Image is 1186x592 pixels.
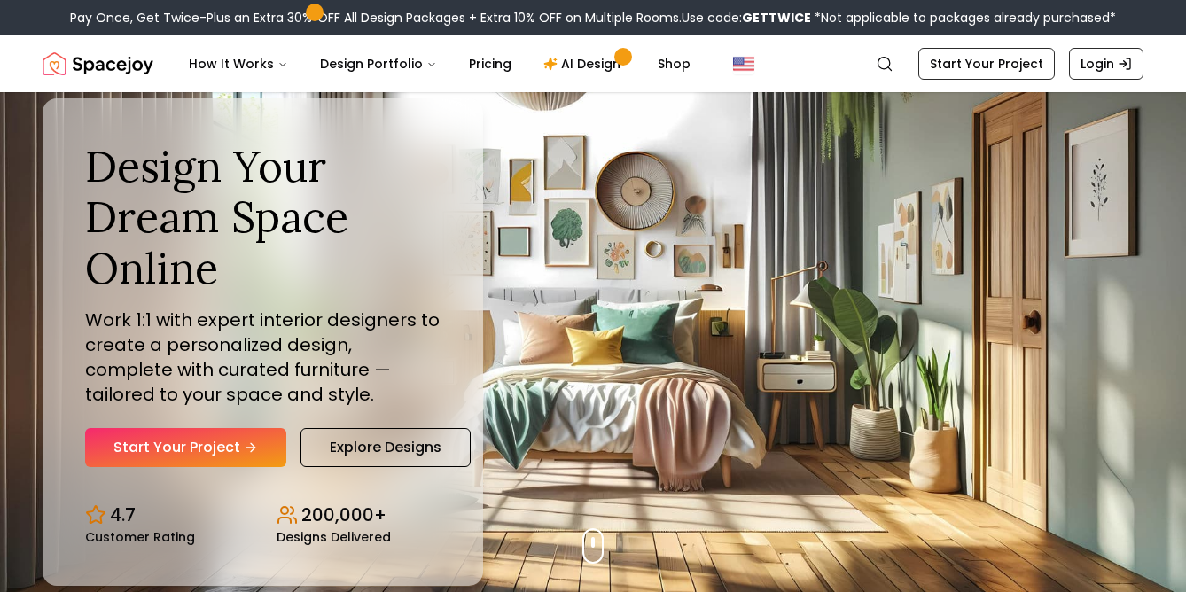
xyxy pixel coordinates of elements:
[175,46,705,82] nav: Main
[455,46,526,82] a: Pricing
[85,488,441,543] div: Design stats
[175,46,302,82] button: How It Works
[43,35,1143,92] nav: Global
[682,9,811,27] span: Use code:
[85,428,286,467] a: Start Your Project
[1069,48,1143,80] a: Login
[43,46,153,82] a: Spacejoy
[43,46,153,82] img: Spacejoy Logo
[85,308,441,407] p: Work 1:1 with expert interior designers to create a personalized design, complete with curated fu...
[529,46,640,82] a: AI Design
[85,531,195,543] small: Customer Rating
[811,9,1116,27] span: *Not applicable to packages already purchased*
[277,531,391,543] small: Designs Delivered
[301,502,386,527] p: 200,000+
[918,48,1055,80] a: Start Your Project
[742,9,811,27] b: GETTWICE
[733,53,754,74] img: United States
[70,9,1116,27] div: Pay Once, Get Twice-Plus an Extra 30% OFF All Design Packages + Extra 10% OFF on Multiple Rooms.
[644,46,705,82] a: Shop
[110,502,136,527] p: 4.7
[85,141,441,294] h1: Design Your Dream Space Online
[306,46,451,82] button: Design Portfolio
[300,428,471,467] a: Explore Designs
